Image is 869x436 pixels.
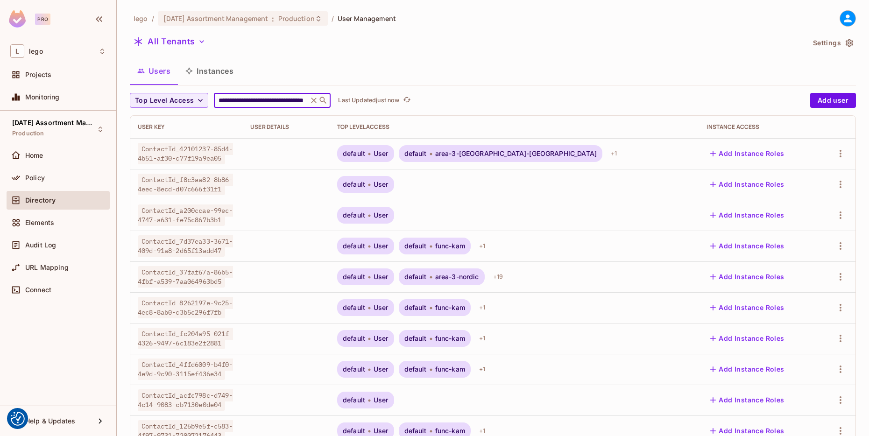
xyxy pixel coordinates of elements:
[435,427,465,435] span: func-kam
[25,174,45,182] span: Policy
[278,14,315,23] span: Production
[135,95,194,106] span: Top Level Access
[25,93,60,101] span: Monitoring
[29,48,43,55] span: Workspace: lego
[138,266,233,288] span: ContactId_37faf67a-86b5-4fbf-a539-7aa064963bd5
[435,366,465,373] span: func-kam
[134,14,148,23] span: the active workspace
[338,97,399,104] p: Last Updated just now
[475,362,489,377] div: + 1
[404,304,427,311] span: default
[138,123,235,131] div: User Key
[404,366,427,373] span: default
[10,44,24,58] span: L
[138,174,233,195] span: ContactId_f8c3aa82-8b86-4eec-8ecd-d07c666f31f1
[25,417,75,425] span: Help & Updates
[707,123,811,131] div: Instance Access
[374,366,389,373] span: User
[25,241,56,249] span: Audit Log
[332,14,334,23] li: /
[138,389,233,411] span: ContactId_acfc798c-d749-4c14-9083-cb7130e0de04
[11,412,25,426] button: Consent Preferences
[271,15,275,22] span: :
[435,273,479,281] span: area-3-nordic
[12,119,96,127] span: [DATE] Assortment Management
[374,396,389,404] span: User
[163,14,268,23] span: [DATE] Assortment Management
[343,273,365,281] span: default
[607,146,621,161] div: + 1
[707,177,788,192] button: Add Instance Roles
[25,219,54,226] span: Elements
[343,150,365,157] span: default
[343,211,365,219] span: default
[403,96,411,105] span: refresh
[707,300,788,315] button: Add Instance Roles
[707,146,788,161] button: Add Instance Roles
[130,34,209,49] button: All Tenants
[337,123,692,131] div: Top Level Access
[130,59,178,83] button: Users
[338,14,396,23] span: User Management
[138,297,233,318] span: ContactId_8262197e-9c25-4ec8-8ab0-c3b5c296f7fb
[343,304,365,311] span: default
[152,14,154,23] li: /
[12,130,44,137] span: Production
[401,95,412,106] button: refresh
[138,359,233,380] span: ContactId_4ffd6009-b4f0-4e9d-9c90-3115ef436e34
[404,242,427,250] span: default
[138,143,233,164] span: ContactId_42101237-85d4-4b51-af30-c77f19a9ea05
[343,335,365,342] span: default
[489,269,507,284] div: + 19
[435,150,597,157] span: area-3-[GEOGRAPHIC_DATA]-[GEOGRAPHIC_DATA]
[707,208,788,223] button: Add Instance Roles
[130,93,208,108] button: Top Level Access
[374,335,389,342] span: User
[475,300,489,315] div: + 1
[707,239,788,253] button: Add Instance Roles
[9,10,26,28] img: SReyMgAAAABJRU5ErkJggg==
[25,197,56,204] span: Directory
[25,286,51,294] span: Connect
[707,393,788,408] button: Add Instance Roles
[25,152,43,159] span: Home
[343,396,365,404] span: default
[374,273,389,281] span: User
[250,123,322,131] div: User Details
[809,35,856,50] button: Settings
[343,427,365,435] span: default
[11,412,25,426] img: Revisit consent button
[25,71,51,78] span: Projects
[435,304,465,311] span: func-kam
[343,181,365,188] span: default
[374,427,389,435] span: User
[475,331,489,346] div: + 1
[138,204,233,226] span: ContactId_a200ccae-99ec-4747-a631-fe75c867b3b1
[374,242,389,250] span: User
[707,269,788,284] button: Add Instance Roles
[475,239,489,253] div: + 1
[343,242,365,250] span: default
[707,331,788,346] button: Add Instance Roles
[399,95,412,106] span: Click to refresh data
[404,335,427,342] span: default
[343,366,365,373] span: default
[374,304,389,311] span: User
[707,362,788,377] button: Add Instance Roles
[138,328,233,349] span: ContactId_fc204a95-021f-4326-9497-6c183e2f2881
[178,59,241,83] button: Instances
[374,150,389,157] span: User
[374,211,389,219] span: User
[404,150,427,157] span: default
[25,264,69,271] span: URL Mapping
[404,273,427,281] span: default
[435,335,465,342] span: func-kam
[374,181,389,188] span: User
[810,93,856,108] button: Add user
[404,427,427,435] span: default
[138,235,233,257] span: ContactId_7d37ea33-3671-409d-91a8-2d65f13add47
[435,242,465,250] span: func-kam
[35,14,50,25] div: Pro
